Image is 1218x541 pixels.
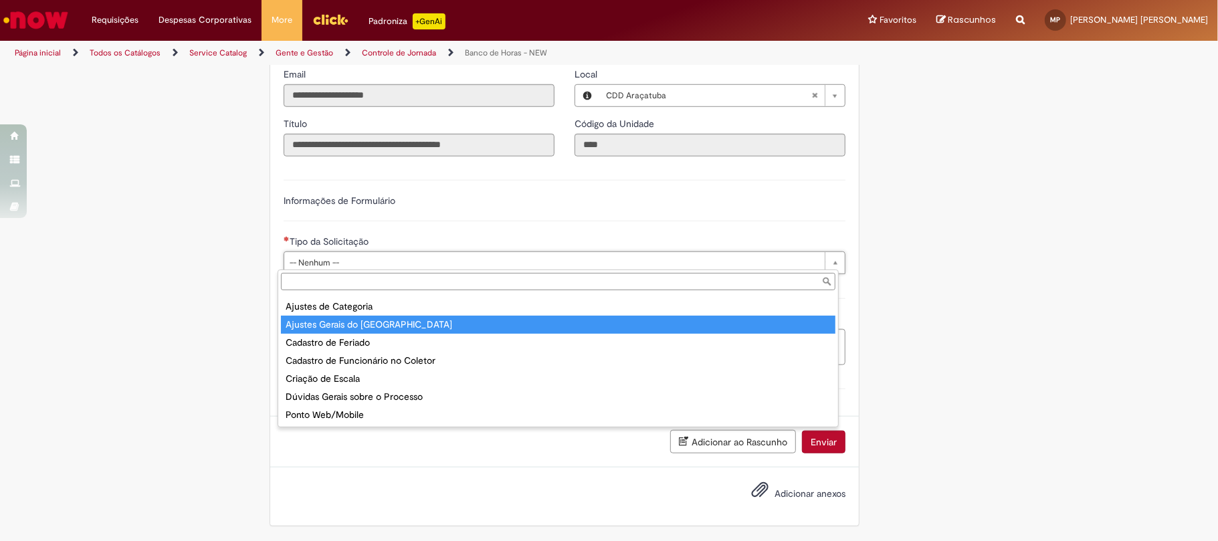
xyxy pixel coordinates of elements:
[278,293,838,427] ul: Tipo da Solicitação
[281,334,835,352] div: Cadastro de Feriado
[281,298,835,316] div: Ajustes de Categoria
[281,388,835,406] div: Dúvidas Gerais sobre o Processo
[281,406,835,424] div: Ponto Web/Mobile
[281,316,835,334] div: Ajustes Gerais do [GEOGRAPHIC_DATA]
[281,352,835,370] div: Cadastro de Funcionário no Coletor
[281,370,835,388] div: Criação de Escala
